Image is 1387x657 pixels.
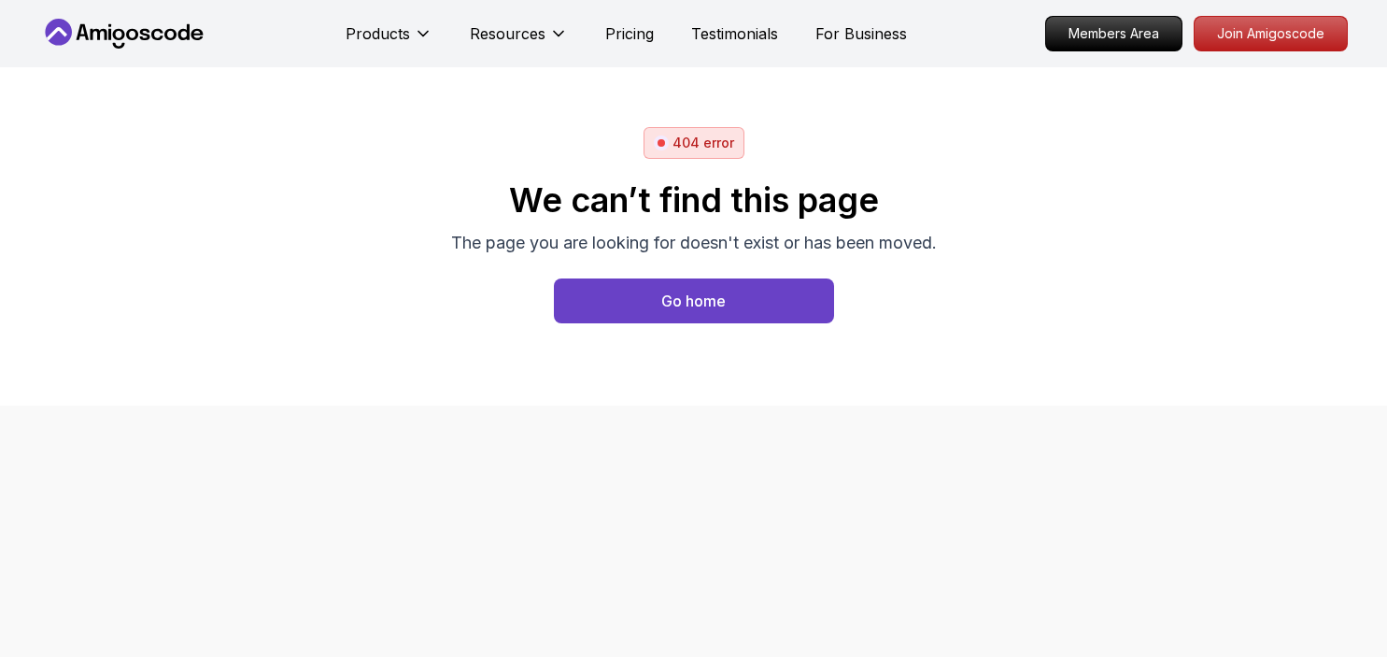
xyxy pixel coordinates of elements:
[605,22,654,45] a: Pricing
[554,279,834,323] a: Home page
[554,279,834,323] button: Go home
[691,22,778,45] a: Testimonials
[1045,16,1182,51] a: Members Area
[346,22,410,45] p: Products
[346,22,432,60] button: Products
[661,290,726,312] div: Go home
[815,22,907,45] a: For Business
[672,134,734,152] p: 404 error
[451,181,937,219] h2: We can’t find this page
[470,22,545,45] p: Resources
[470,22,568,60] button: Resources
[1046,17,1182,50] p: Members Area
[1194,16,1348,51] a: Join Amigoscode
[1195,17,1347,50] p: Join Amigoscode
[451,230,937,256] p: The page you are looking for doesn't exist or has been moved.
